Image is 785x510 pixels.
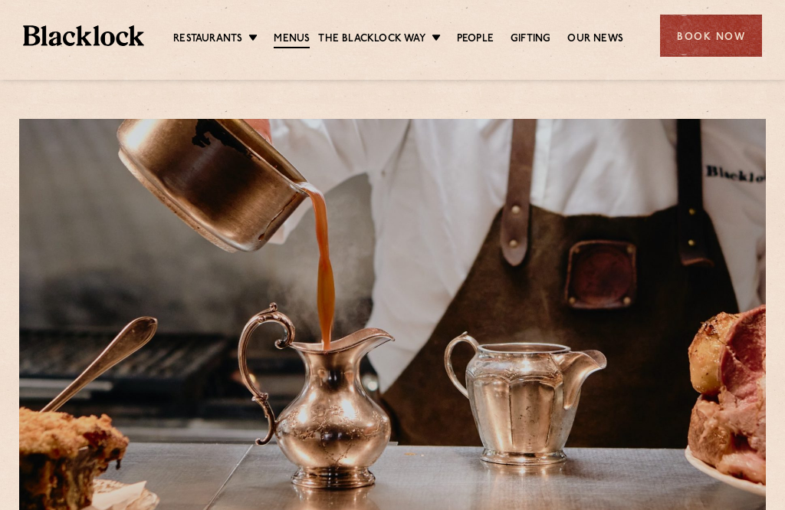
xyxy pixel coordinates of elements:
a: Gifting [511,31,550,47]
a: The Blacklock Way [318,31,425,47]
a: Restaurants [173,31,242,47]
a: Menus [274,31,310,48]
a: Our News [567,31,623,47]
a: People [457,31,494,47]
img: BL_Textured_Logo-footer-cropped.svg [23,25,144,46]
div: Book Now [660,15,762,57]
